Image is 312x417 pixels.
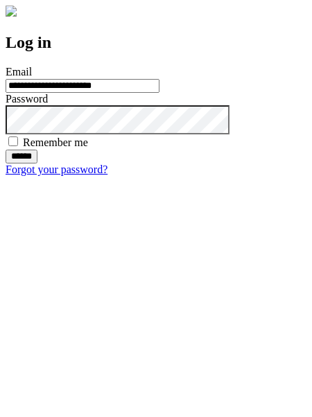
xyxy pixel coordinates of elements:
[6,163,107,175] a: Forgot your password?
[23,136,88,148] label: Remember me
[6,93,48,105] label: Password
[6,66,32,78] label: Email
[6,6,17,17] img: logo-4e3dc11c47720685a147b03b5a06dd966a58ff35d612b21f08c02c0306f2b779.png
[6,33,306,52] h2: Log in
